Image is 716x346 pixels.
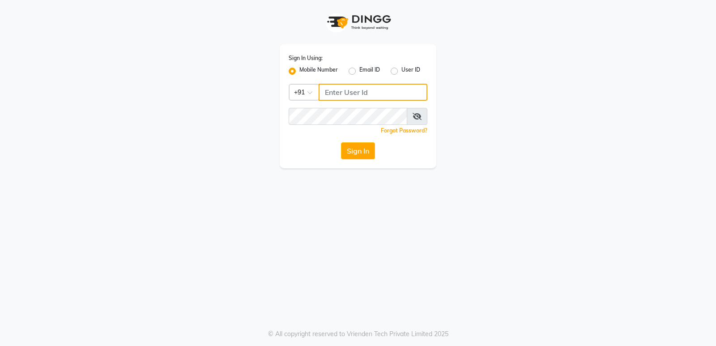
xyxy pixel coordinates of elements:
a: Forgot Password? [381,127,427,134]
label: Mobile Number [299,66,338,77]
label: Email ID [359,66,380,77]
input: Username [319,84,427,101]
label: User ID [401,66,420,77]
label: Sign In Using: [289,54,323,62]
img: logo1.svg [322,9,394,35]
button: Sign In [341,142,375,159]
input: Username [289,108,407,125]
